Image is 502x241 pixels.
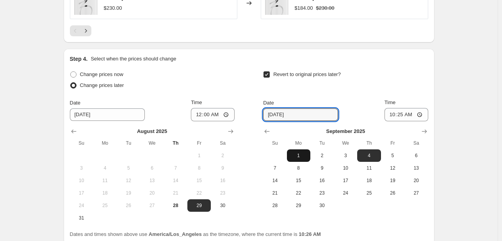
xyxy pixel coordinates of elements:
button: Friday September 12 2025 [381,162,404,174]
span: 25 [96,202,114,209]
span: 29 [290,202,307,209]
th: Wednesday [140,137,164,149]
span: 1 [290,152,307,159]
button: Thursday September 4 2025 [357,149,381,162]
span: 27 [143,202,160,209]
span: 8 [290,165,307,171]
span: 26 [120,202,137,209]
th: Wednesday [334,137,357,149]
span: Mo [290,140,307,146]
button: Today Thursday August 28 2025 [164,199,187,212]
span: 29 [190,202,208,209]
span: 21 [167,190,184,196]
span: 20 [408,177,425,184]
button: Saturday August 30 2025 [211,199,234,212]
span: 10 [73,177,90,184]
span: 2 [313,152,331,159]
span: 9 [214,165,231,171]
button: Tuesday September 30 2025 [310,199,334,212]
button: Thursday August 14 2025 [164,174,187,187]
button: Saturday August 16 2025 [211,174,234,187]
span: 17 [337,177,354,184]
button: Thursday September 18 2025 [357,174,381,187]
th: Saturday [211,137,234,149]
span: 31 [73,215,90,221]
button: Tuesday September 2 2025 [310,149,334,162]
span: 22 [290,190,307,196]
button: Tuesday September 16 2025 [310,174,334,187]
span: 28 [266,202,283,209]
span: 25 [360,190,377,196]
button: Monday August 11 2025 [93,174,117,187]
span: 24 [337,190,354,196]
button: Tuesday September 23 2025 [310,187,334,199]
th: Monday [93,137,117,149]
span: 5 [384,152,401,159]
button: Sunday August 10 2025 [70,174,93,187]
button: Wednesday August 6 2025 [140,162,164,174]
button: Friday August 22 2025 [187,187,211,199]
span: 15 [290,177,307,184]
button: Show next month, September 2025 [225,126,236,137]
th: Thursday [357,137,381,149]
span: Th [167,140,184,146]
span: We [337,140,354,146]
div: $230.00 [104,4,122,12]
button: Monday August 4 2025 [93,162,117,174]
span: 30 [214,202,231,209]
span: Date [263,100,274,106]
button: Tuesday August 12 2025 [117,174,140,187]
button: Next [80,25,91,36]
span: 16 [313,177,331,184]
button: Show previous month, July 2025 [68,126,79,137]
span: 9 [313,165,331,171]
span: Tu [120,140,137,146]
span: 16 [214,177,231,184]
span: 27 [408,190,425,196]
button: Friday August 29 2025 [187,199,211,212]
button: Wednesday September 3 2025 [334,149,357,162]
div: $184.00 [295,4,313,12]
th: Friday [381,137,404,149]
p: Select when the prices should change [91,55,176,63]
span: Dates and times shown above use as the timezone, where the current time is [70,231,321,237]
span: Fr [384,140,401,146]
span: 30 [313,202,331,209]
button: Show next month, October 2025 [419,126,430,137]
button: Tuesday August 5 2025 [117,162,140,174]
b: America/Los_Angeles [149,231,202,237]
span: Time [191,99,202,105]
button: Sunday August 31 2025 [70,212,93,224]
span: Mo [96,140,114,146]
th: Thursday [164,137,187,149]
strike: $230.00 [316,4,335,12]
span: 18 [96,190,114,196]
button: Saturday September 20 2025 [404,174,428,187]
input: 8/28/2025 [70,108,145,121]
button: Saturday August 9 2025 [211,162,234,174]
span: We [143,140,160,146]
button: Sunday August 17 2025 [70,187,93,199]
button: Wednesday September 24 2025 [334,187,357,199]
button: Sunday September 14 2025 [263,174,287,187]
button: Friday August 1 2025 [187,149,211,162]
span: 13 [143,177,160,184]
span: Date [70,100,80,106]
span: 23 [313,190,331,196]
span: 21 [266,190,283,196]
button: Wednesday August 27 2025 [140,199,164,212]
span: 6 [143,165,160,171]
span: 13 [408,165,425,171]
button: Thursday September 11 2025 [357,162,381,174]
button: Tuesday September 9 2025 [310,162,334,174]
th: Monday [287,137,310,149]
input: 12:00 [385,108,428,121]
span: 11 [360,165,377,171]
span: Time [385,99,395,105]
span: 6 [408,152,425,159]
button: Monday September 22 2025 [287,187,310,199]
button: Monday September 15 2025 [287,174,310,187]
span: Sa [214,140,231,146]
span: 23 [214,190,231,196]
button: Sunday August 3 2025 [70,162,93,174]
